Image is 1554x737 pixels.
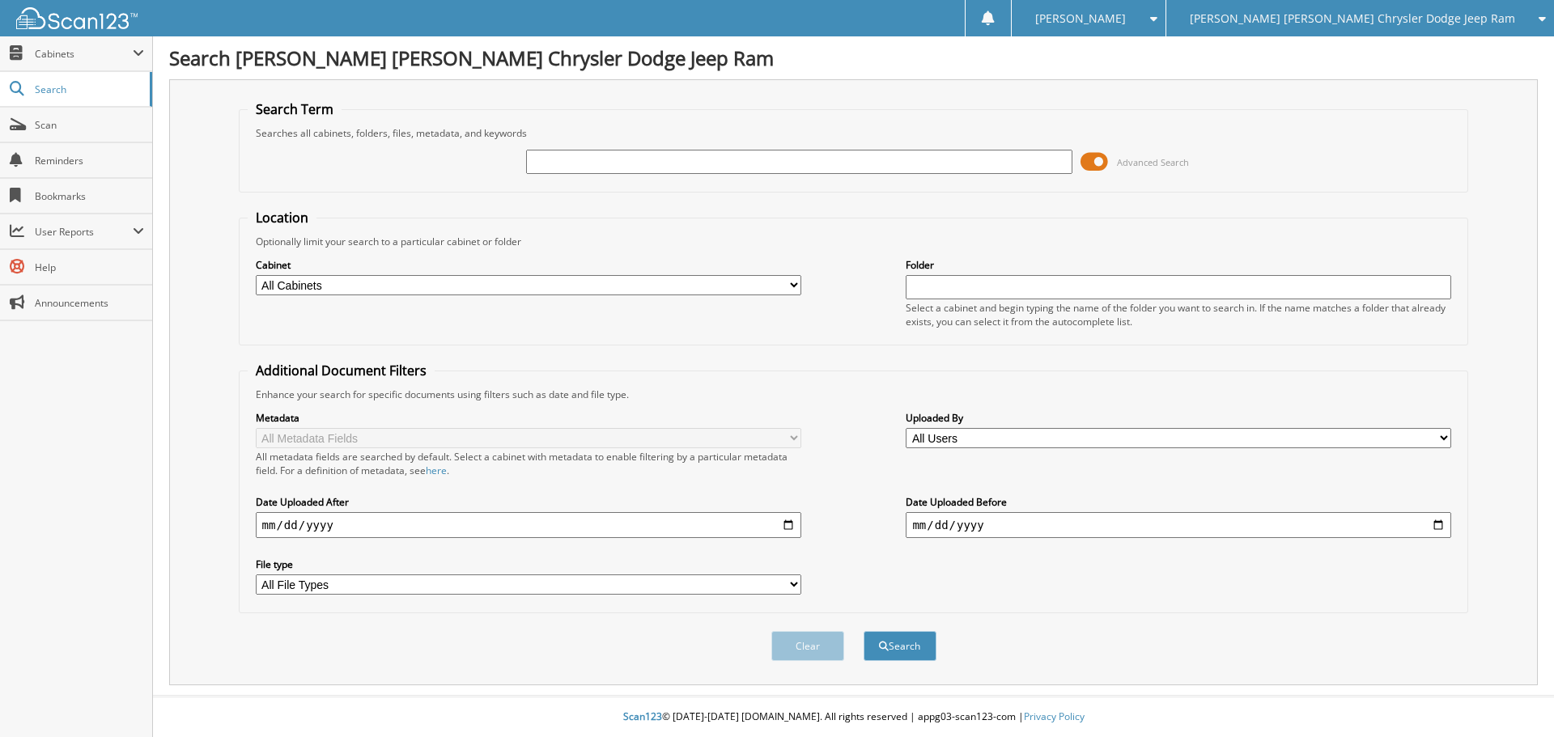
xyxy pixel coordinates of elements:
[1190,14,1515,23] span: [PERSON_NAME] [PERSON_NAME] Chrysler Dodge Jeep Ram
[248,126,1460,140] div: Searches all cabinets, folders, files, metadata, and keywords
[771,631,844,661] button: Clear
[1473,659,1554,737] iframe: Chat Widget
[864,631,936,661] button: Search
[1024,709,1085,723] a: Privacy Policy
[35,118,144,132] span: Scan
[256,557,801,571] label: File type
[256,411,801,425] label: Metadata
[169,44,1538,71] h1: Search [PERSON_NAME] [PERSON_NAME] Chrysler Dodge Jeep Ram
[35,296,144,310] span: Announcements
[1035,14,1126,23] span: [PERSON_NAME]
[35,260,144,274] span: Help
[35,83,142,96] span: Search
[256,450,801,477] div: All metadata fields are searched by default. Select a cabinet with metadata to enable filtering b...
[256,495,801,509] label: Date Uploaded After
[35,189,144,203] span: Bookmarks
[426,464,447,477] a: here
[906,301,1451,328] div: Select a cabinet and begin typing the name of the folder you want to search in. If the name match...
[906,258,1451,272] label: Folder
[16,7,138,29] img: scan123-logo-white.svg
[35,154,144,167] span: Reminders
[906,495,1451,509] label: Date Uploaded Before
[248,362,435,379] legend: Additional Document Filters
[248,209,316,227] legend: Location
[256,258,801,272] label: Cabinet
[35,47,133,61] span: Cabinets
[906,512,1451,538] input: end
[248,100,342,118] legend: Search Term
[248,388,1460,401] div: Enhance your search for specific documents using filters such as date and file type.
[248,235,1460,248] div: Optionally limit your search to a particular cabinet or folder
[256,512,801,538] input: start
[1117,156,1189,168] span: Advanced Search
[623,709,662,723] span: Scan123
[35,225,133,239] span: User Reports
[153,697,1554,737] div: © [DATE]-[DATE] [DOMAIN_NAME]. All rights reserved | appg03-scan123-com |
[906,411,1451,425] label: Uploaded By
